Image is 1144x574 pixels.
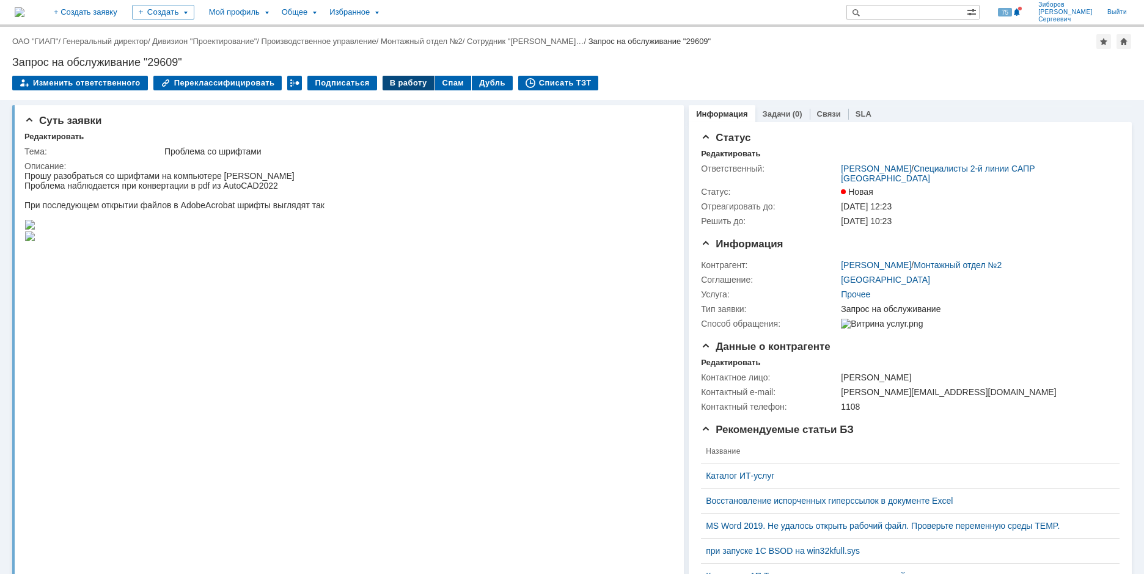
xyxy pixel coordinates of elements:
div: / [63,37,153,46]
div: / [152,37,261,46]
div: Сделать домашней страницей [1116,34,1131,49]
a: Монтажный отдел №2 [914,260,1002,270]
div: Описание: [24,161,668,171]
a: Специалисты 2-й линии САПР [GEOGRAPHIC_DATA] [841,164,1035,183]
div: Работа с массовостью [287,76,302,90]
div: Контактный телефон: [701,402,838,412]
a: при запуске 1С BSOD на win32kfull.sys [706,546,1105,556]
div: Тема: [24,147,162,156]
img: logo [15,7,24,17]
a: Перейти на домашнюю страницу [15,7,24,17]
span: Новая [841,187,873,197]
div: Запрос на обслуживание [841,304,1113,314]
a: Дивизион "Проектирование" [152,37,257,46]
img: Витрина услуг.png [841,319,923,329]
div: Тип заявки: [701,304,838,314]
span: Зиборов [1038,1,1093,9]
a: SLA [856,109,871,118]
a: Монтажный отдел №2 [381,37,463,46]
span: 75 [998,8,1012,16]
div: Запрос на обслуживание "29609" [588,37,711,46]
div: Контактный e-mail: [701,387,838,397]
div: (0) [793,109,802,118]
div: Решить до: [701,216,838,226]
a: Восстановление испорченных гиперссылок в документе Excel [706,496,1105,506]
div: / [12,37,63,46]
a: Связи [817,109,841,118]
span: Данные о контрагенте [701,341,831,352]
a: [PERSON_NAME] [841,164,911,173]
a: Прочее [841,289,870,299]
div: Отреагировать до: [701,202,838,211]
a: Информация [696,109,747,118]
div: / [262,37,381,46]
div: Создать [132,5,194,20]
div: 1108 [841,402,1113,412]
a: Задачи [763,109,791,118]
a: Сотрудник "[PERSON_NAME]… [467,37,584,46]
span: Суть заявки [24,115,101,126]
a: Каталог ИТ-услуг [706,471,1105,481]
div: Контрагент: [701,260,838,270]
a: ОАО "ГИАП" [12,37,58,46]
div: Контактное лицо: [701,372,838,382]
span: [DATE] 10:23 [841,216,892,226]
div: Статус: [701,187,838,197]
a: MS Word 2019. Не удалось открыть рабочий файл. Проверьте переменную среды TEMP. [706,521,1105,531]
span: Сергеевич [1038,16,1093,23]
div: Соглашение: [701,275,838,285]
a: Генеральный директор [63,37,148,46]
div: / [841,260,1002,270]
div: Запрос на обслуживание "29609" [12,56,1132,68]
th: Название [701,440,1110,463]
span: Статус [701,132,750,143]
div: Услуга: [701,289,838,299]
div: Добавить в избранное [1096,34,1111,49]
a: Производственное управление [262,37,376,46]
div: Редактировать [24,132,84,142]
div: Ответственный: [701,164,838,173]
div: Редактировать [701,149,760,159]
div: [PERSON_NAME][EMAIL_ADDRESS][DOMAIN_NAME] [841,387,1113,397]
a: [PERSON_NAME] [841,260,911,270]
span: [PERSON_NAME] [1038,9,1093,16]
a: [GEOGRAPHIC_DATA] [841,275,930,285]
span: Информация [701,238,783,250]
span: Рекомендуемые статьи БЗ [701,424,854,435]
div: / [467,37,588,46]
div: / [841,164,1113,183]
span: [DATE] 12:23 [841,202,892,211]
span: Расширенный поиск [967,5,979,17]
div: Проблема со шрифтами [164,147,665,156]
div: [PERSON_NAME] [841,372,1113,382]
div: Редактировать [701,358,760,368]
div: Способ обращения: [701,319,838,329]
div: / [381,37,467,46]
